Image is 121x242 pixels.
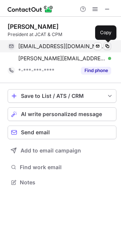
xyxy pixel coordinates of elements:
[8,107,116,121] button: AI write personalized message
[8,23,59,30] div: [PERSON_NAME]
[8,162,116,173] button: Find work email
[21,129,50,135] span: Send email
[20,164,113,171] span: Find work email
[8,144,116,157] button: Add to email campaign
[18,55,105,62] span: [PERSON_NAME][EMAIL_ADDRESS][DOMAIN_NAME]
[8,126,116,139] button: Send email
[8,5,53,14] img: ContactOut v5.3.10
[18,43,105,50] span: [EMAIL_ADDRESS][DOMAIN_NAME]
[8,89,116,103] button: save-profile-one-click
[8,31,116,38] div: President at JCAT & CPM
[8,177,116,188] button: Notes
[81,67,111,74] button: Reveal Button
[20,179,113,186] span: Notes
[21,111,102,117] span: AI write personalized message
[21,148,81,154] span: Add to email campaign
[21,93,103,99] div: Save to List / ATS / CRM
